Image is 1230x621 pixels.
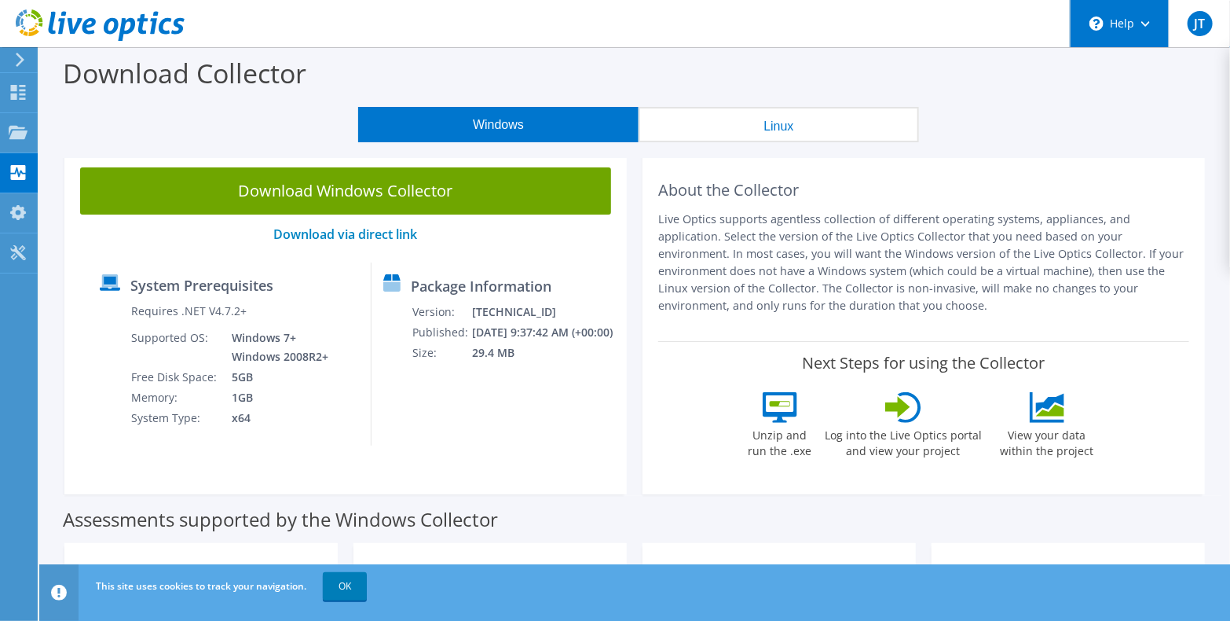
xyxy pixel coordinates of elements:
[411,278,551,294] label: Package Information
[220,408,331,428] td: x64
[990,423,1104,459] label: View your data within the project
[1188,11,1213,36] span: JT
[358,107,639,142] button: Windows
[471,302,620,322] td: [TECHNICAL_ID]
[1089,17,1104,31] svg: \n
[744,423,816,459] label: Unzip and run the .exe
[130,408,220,428] td: System Type:
[658,211,1189,314] p: Live Optics supports agentless collection of different operating systems, appliances, and applica...
[658,181,1189,200] h2: About the Collector
[323,572,367,601] a: OK
[803,354,1045,373] label: Next Steps for using the Collector
[130,388,220,408] td: Memory:
[412,343,471,363] td: Size:
[130,328,220,367] td: Supported OS:
[412,302,471,322] td: Version:
[220,388,331,408] td: 1GB
[639,107,919,142] button: Linux
[220,328,331,367] td: Windows 7+ Windows 2008R2+
[471,322,620,343] td: [DATE] 9:37:42 AM (+00:00)
[220,367,331,388] td: 5GB
[63,55,306,91] label: Download Collector
[130,367,220,388] td: Free Disk Space:
[274,226,418,243] a: Download via direct link
[96,579,306,593] span: This site uses cookies to track your navigation.
[471,343,620,363] td: 29.4 MB
[412,322,471,343] td: Published:
[80,167,611,215] a: Download Windows Collector
[63,512,498,527] label: Assessments supported by the Windows Collector
[131,303,247,319] label: Requires .NET V4.7.2+
[130,277,273,293] label: System Prerequisites
[824,423,983,459] label: Log into the Live Optics portal and view your project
